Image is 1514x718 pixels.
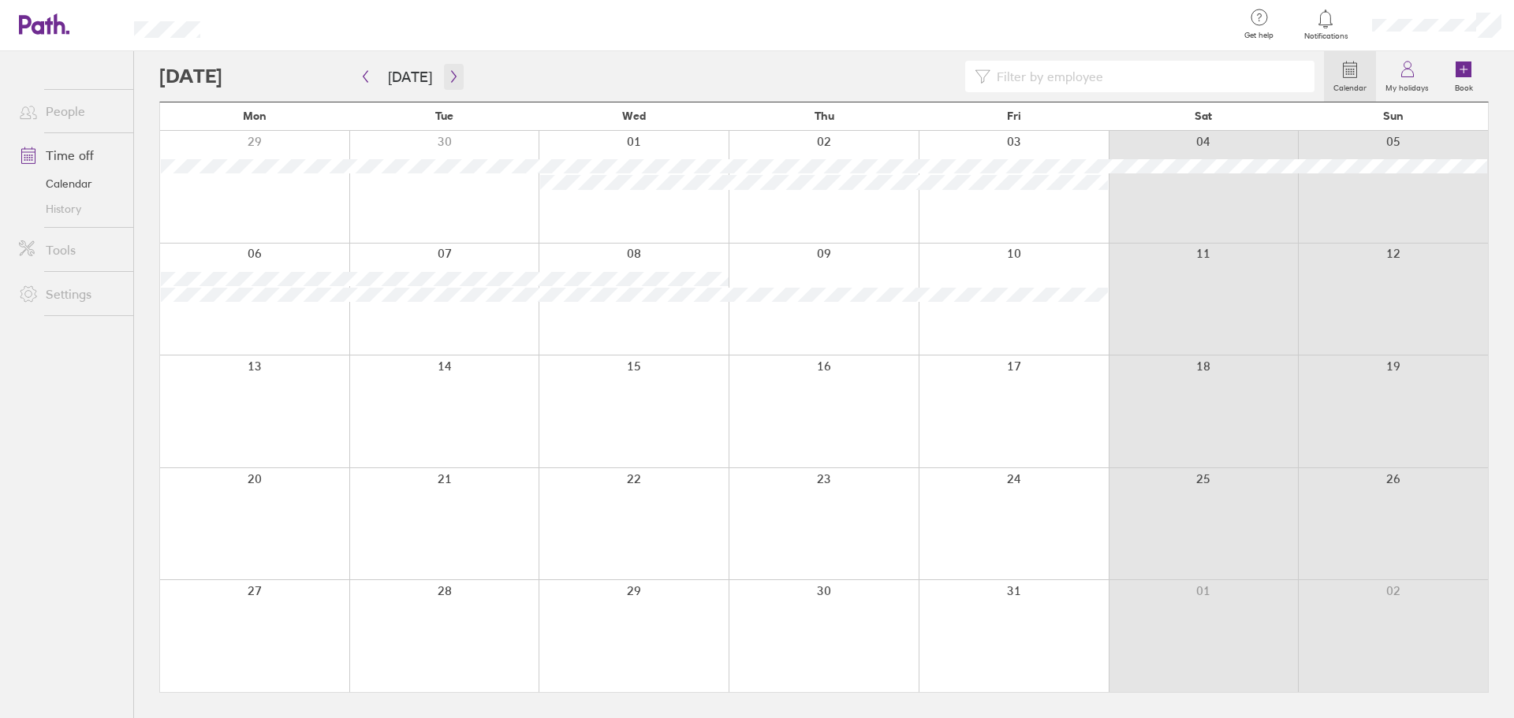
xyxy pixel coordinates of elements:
[1195,110,1212,122] span: Sat
[1324,79,1376,93] label: Calendar
[815,110,834,122] span: Thu
[1233,31,1285,40] span: Get help
[435,110,453,122] span: Tue
[6,95,133,127] a: People
[622,110,646,122] span: Wed
[6,140,133,171] a: Time off
[1438,51,1489,102] a: Book
[1300,32,1352,41] span: Notifications
[990,61,1305,91] input: Filter by employee
[243,110,267,122] span: Mon
[1445,79,1482,93] label: Book
[1376,51,1438,102] a: My holidays
[1376,79,1438,93] label: My holidays
[6,196,133,221] a: History
[1300,8,1352,41] a: Notifications
[6,234,133,266] a: Tools
[1007,110,1021,122] span: Fri
[1324,51,1376,102] a: Calendar
[1383,110,1404,122] span: Sun
[6,278,133,310] a: Settings
[6,171,133,196] a: Calendar
[375,64,445,90] button: [DATE]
